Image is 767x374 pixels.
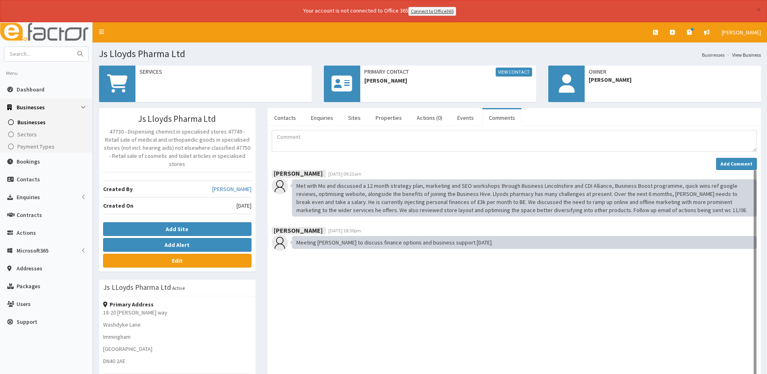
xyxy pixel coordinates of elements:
a: Edit [103,254,251,268]
b: Edit [172,257,183,264]
span: Users [17,300,31,308]
a: Businesses [702,51,725,58]
a: Sites [342,109,367,126]
span: Services [139,68,308,76]
b: Created By [103,185,133,193]
h3: Js Lloyds Pharma Ltd [103,114,251,123]
span: [DATE] 18:50pm [328,227,361,234]
span: Enquiries [17,193,40,201]
b: [PERSON_NAME] [274,169,323,177]
span: [DATE] 09:23am [328,171,361,177]
span: Dashboard [17,86,44,93]
div: Your account is not connected to Office 365 [143,6,616,16]
a: [PERSON_NAME] [212,185,251,193]
span: Packages [17,283,40,290]
a: Enquiries [304,109,340,126]
p: [GEOGRAPHIC_DATA] [103,345,251,353]
a: Comments [482,109,522,126]
p: 18-20 [PERSON_NAME] way [103,308,251,317]
a: Connect to Office365 [408,7,456,16]
span: Addresses [17,265,42,272]
span: Microsoft365 [17,247,49,254]
a: Sectors [2,128,93,140]
button: Add Comment [716,158,757,170]
b: [PERSON_NAME] [274,226,323,234]
span: [PERSON_NAME] [364,76,532,85]
a: View Contact [496,68,532,76]
small: Active [172,285,185,291]
a: Payment Types [2,140,93,153]
a: Businesses [2,116,93,128]
span: [DATE] [237,202,251,210]
button: Add Alert [103,238,251,252]
span: Primary Contact [364,68,532,76]
span: Actions [17,229,36,236]
span: Contracts [17,211,42,219]
h3: Js LLoyds Pharma Ltd [103,284,171,291]
span: [PERSON_NAME] [589,76,757,84]
span: Sectors [17,131,37,138]
p: DN40 2AE [103,357,251,365]
a: Properties [369,109,408,126]
span: Support [17,318,37,325]
span: Payment Types [17,143,55,150]
span: [PERSON_NAME] [722,29,761,36]
a: [PERSON_NAME] [716,22,767,42]
p: Immingham [103,333,251,341]
span: Owner [589,68,757,76]
span: Contacts [17,176,40,183]
input: Search... [4,47,72,61]
button: × [756,6,761,14]
a: Events [451,109,480,126]
strong: Add Comment [721,161,752,167]
b: Add Site [166,225,188,233]
strong: Primary Address [103,301,154,308]
span: Businesses [17,119,46,126]
li: View Business [725,51,761,58]
span: Bookings [17,158,40,165]
a: Actions (0) [410,109,449,126]
a: Contacts [268,109,302,126]
b: Created On [103,202,133,209]
p: 47730 - Dispensing chemist in specialised stores 47749 - Retail sale of medical and orthopaedic g... [103,127,251,168]
textarea: Comment [272,130,757,152]
div: Met with Mo and discussed a 12 month strategy plan, marketing and SEO workshops through Business ... [292,179,757,217]
div: Meeting [PERSON_NAME] to discuss finance options and business support [DATE]. [292,236,757,249]
span: Businesses [17,104,45,111]
p: Washdyke Lane [103,321,251,329]
b: Add Alert [165,241,190,249]
h1: Js Lloyds Pharma Ltd [99,49,761,59]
